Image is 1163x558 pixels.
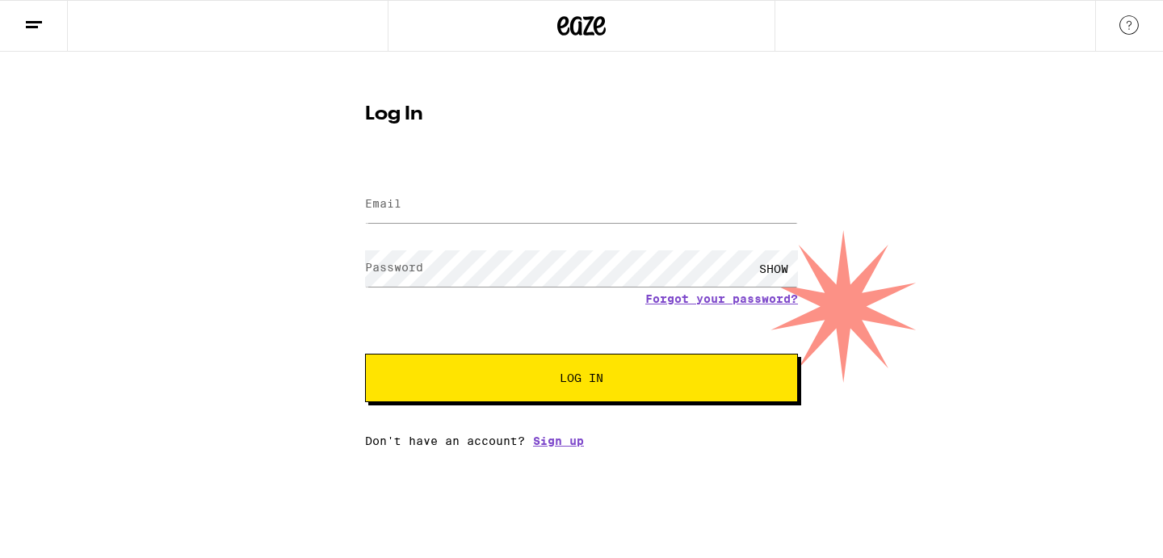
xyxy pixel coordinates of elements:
div: Don't have an account? [365,434,798,447]
label: Email [365,197,401,210]
h1: Log In [365,105,798,124]
a: Forgot your password? [645,292,798,305]
button: Log In [365,354,798,402]
input: Email [365,187,798,223]
div: SHOW [749,250,798,287]
a: Sign up [533,434,584,447]
span: Log In [560,372,603,384]
label: Password [365,261,423,274]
